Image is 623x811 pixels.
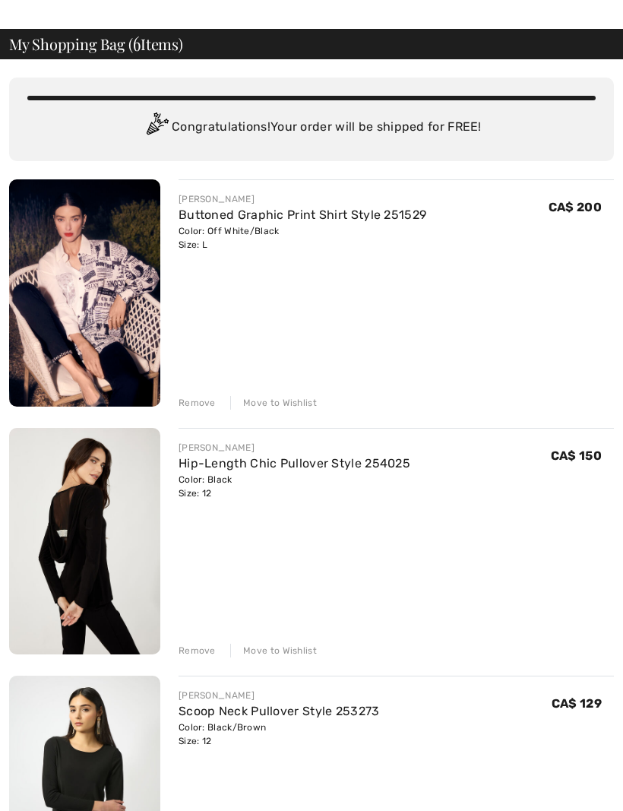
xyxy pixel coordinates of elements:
[133,33,141,52] span: 6
[179,224,426,252] div: Color: Off White/Black Size: L
[179,721,380,748] div: Color: Black/Brown Size: 12
[179,441,410,455] div: [PERSON_NAME]
[9,179,160,407] img: Buttoned Graphic Print Shirt Style 251529
[179,396,216,410] div: Remove
[141,112,172,143] img: Congratulation2.svg
[179,208,426,222] a: Buttoned Graphic Print Shirt Style 251529
[179,192,426,206] div: [PERSON_NAME]
[179,473,410,500] div: Color: Black Size: 12
[179,456,410,470] a: Hip-Length Chic Pullover Style 254025
[552,696,602,711] span: CA$ 129
[9,36,183,52] span: My Shopping Bag ( Items)
[551,448,602,463] span: CA$ 150
[179,704,380,718] a: Scoop Neck Pullover Style 253273
[179,689,380,702] div: [PERSON_NAME]
[27,112,596,143] div: Congratulations! Your order will be shipped for FREE!
[549,200,602,214] span: CA$ 200
[179,644,216,657] div: Remove
[230,644,317,657] div: Move to Wishlist
[230,396,317,410] div: Move to Wishlist
[9,428,160,655] img: Hip-Length Chic Pullover Style 254025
